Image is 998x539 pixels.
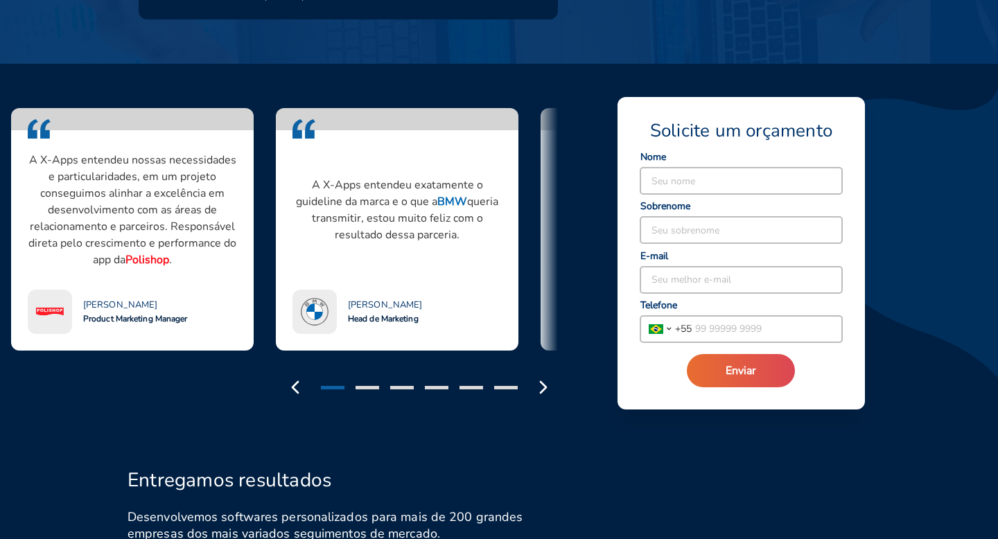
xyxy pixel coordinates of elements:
span: [PERSON_NAME] [348,299,422,310]
input: Seu sobrenome [640,217,842,243]
h2: Entregamos resultados [128,468,331,492]
span: Solicite um orçamento [650,119,832,143]
span: [PERSON_NAME] [83,299,157,310]
p: A X-Apps entendeu exatamente o guideline da marca e o que a queria transmitir, estou muito feliz ... [292,177,502,243]
span: Product Marketing Manager [83,313,188,324]
input: Seu nome [640,168,842,194]
input: Seu melhor e-mail [640,267,842,293]
span: Head de Marketing [348,313,419,324]
button: Enviar [687,354,795,387]
strong: BMW [437,194,467,209]
p: A X-Apps entendeu nossas necessidades e particularidades, em um projeto conseguimos alinhar a exc... [28,152,237,268]
span: Enviar [726,363,756,378]
input: 99 99999 9999 [692,316,842,342]
strong: Polishop [125,252,169,267]
span: + 55 [675,321,692,336]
